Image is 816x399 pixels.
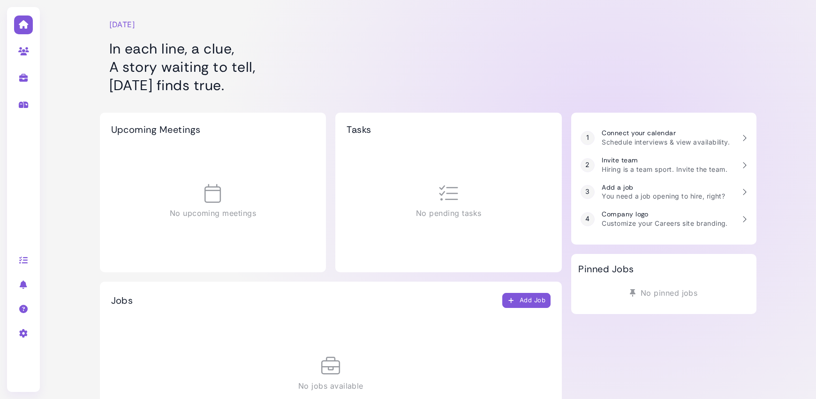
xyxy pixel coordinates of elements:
div: 3 [581,185,595,199]
button: Add Job [502,293,551,308]
h2: Tasks [347,124,371,135]
h2: Upcoming Meetings [111,124,201,135]
h2: Pinned Jobs [578,263,634,275]
p: You need a job opening to hire, right? [602,191,725,201]
div: 2 [581,158,595,172]
h2: Jobs [111,295,133,306]
a: 2 Invite team Hiring is a team sport. Invite the team. [576,152,751,179]
div: No upcoming meetings [111,145,315,258]
p: Hiring is a team sport. Invite the team. [602,164,727,174]
p: Customize your Careers site branding. [602,218,728,228]
h1: In each line, a clue, A story waiting to tell, [DATE] finds true. [109,39,553,94]
p: Schedule interviews & view availability. [602,137,730,147]
h3: Company logo [602,210,728,218]
div: No pinned jobs [578,284,749,302]
a: 3 Add a job You need a job opening to hire, right? [576,179,751,206]
h3: Add a job [602,184,725,192]
a: 4 Company logo Customize your Careers site branding. [576,206,751,233]
h3: Invite team [602,156,727,164]
a: 1 Connect your calendar Schedule interviews & view availability. [576,124,751,152]
h3: Connect your calendar [602,129,730,137]
div: Add Job [507,296,546,306]
time: [DATE] [109,19,136,30]
div: 1 [581,131,595,145]
div: 4 [581,212,595,226]
div: No pending tasks [347,145,551,258]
